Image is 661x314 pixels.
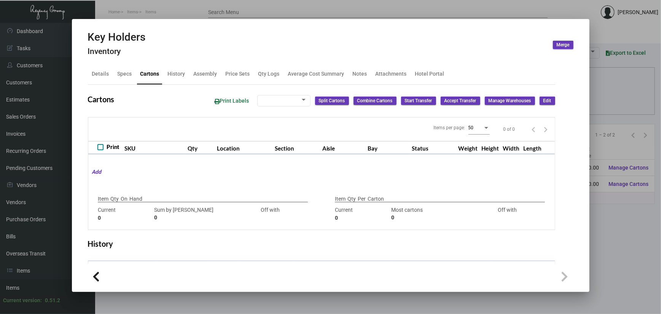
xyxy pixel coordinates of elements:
p: On [121,195,127,203]
div: Hotel Portal [415,70,444,78]
div: Qty Logs [258,70,280,78]
div: 0.51.2 [45,297,60,304]
th: Date [88,261,158,274]
th: Description [392,261,493,274]
span: Merge [557,42,570,48]
div: Price Sets [226,70,250,78]
p: Item [335,195,346,203]
th: Location [215,141,273,154]
button: Manage Warehouses [485,97,535,105]
button: Accept Transfer [441,97,480,105]
th: Entered By [295,261,392,274]
div: Cartons [140,70,159,78]
div: Current [335,206,387,222]
button: Print Labels [209,94,255,108]
button: Combine Cartons [354,97,397,105]
th: Event [239,261,295,274]
button: Merge [553,41,573,49]
div: Current [98,206,150,222]
th: Width [501,141,521,154]
div: Current version: [3,297,42,304]
div: Items per page: [434,124,465,131]
span: Combine Cartons [357,98,393,104]
span: Accept Transfer [444,98,476,104]
p: Per [358,195,366,203]
span: Manage Warehouses [489,98,531,104]
p: Hand [129,195,142,203]
div: Notes [353,70,367,78]
th: Height [479,141,501,154]
div: Specs [118,70,132,78]
p: Qty [347,195,356,203]
th: Qty [186,141,215,154]
div: Most cartons [391,206,477,222]
button: Edit [540,97,555,105]
p: Item [98,195,108,203]
th: Length [521,141,543,154]
th: SKU [123,141,186,154]
span: Edit [543,98,551,104]
h4: Inventory [88,47,146,56]
p: Carton [368,195,384,203]
span: Split Cartons [319,98,345,104]
span: Print [107,143,119,152]
mat-hint: Add [88,168,102,176]
button: Previous page [527,123,540,135]
div: Details [92,70,109,78]
span: Print Labels [215,98,249,104]
th: Qty [493,261,555,274]
h2: History [88,239,113,248]
div: Assembly [194,70,217,78]
div: History [168,70,185,78]
div: 0 of 0 [503,126,515,133]
span: 50 [468,125,474,130]
th: Aisle [320,141,366,154]
th: Weight [456,141,479,154]
h2: Key Holders [88,31,146,44]
h2: Cartons [88,95,115,104]
th: To [210,261,239,274]
div: Attachments [376,70,407,78]
p: Qty [110,195,119,203]
div: Average Cost Summary [288,70,344,78]
th: Bay [366,141,410,154]
div: Off with [481,206,534,222]
th: From [158,261,210,274]
mat-select: Items per page: [468,125,490,131]
th: Section [273,141,320,154]
button: Next page [540,123,552,135]
div: Off with [244,206,296,222]
button: Start Transfer [401,97,436,105]
th: Status [410,141,457,154]
button: Split Cartons [315,97,349,105]
span: Start Transfer [405,98,432,104]
div: Sum by [PERSON_NAME] [154,206,240,222]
